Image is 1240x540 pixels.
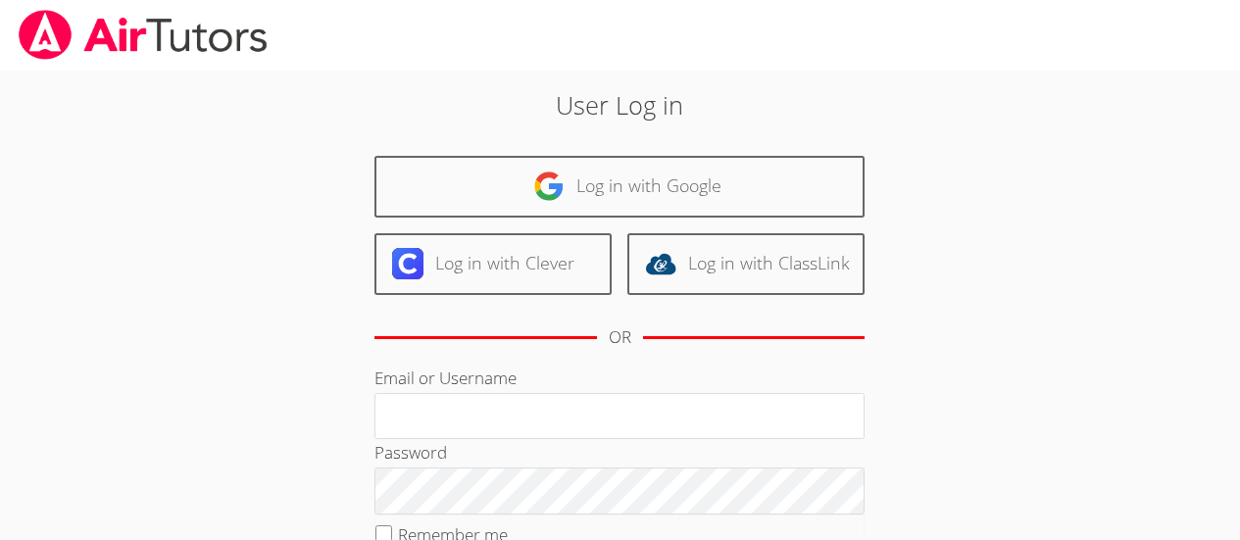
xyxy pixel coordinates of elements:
[17,10,270,60] img: airtutors_banner-c4298cdbf04f3fff15de1276eac7730deb9818008684d7c2e4769d2f7ddbe033.png
[374,441,447,464] label: Password
[285,86,955,123] h2: User Log in
[374,233,612,295] a: Log in with Clever
[533,171,565,202] img: google-logo-50288ca7cdecda66e5e0955fdab243c47b7ad437acaf1139b6f446037453330a.svg
[374,156,865,218] a: Log in with Google
[609,323,631,352] div: OR
[627,233,865,295] a: Log in with ClassLink
[392,248,423,279] img: clever-logo-6eab21bc6e7a338710f1a6ff85c0baf02591cd810cc4098c63d3a4b26e2feb20.svg
[645,248,676,279] img: classlink-logo-d6bb404cc1216ec64c9a2012d9dc4662098be43eaf13dc465df04b49fa7ab582.svg
[374,367,517,389] label: Email or Username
